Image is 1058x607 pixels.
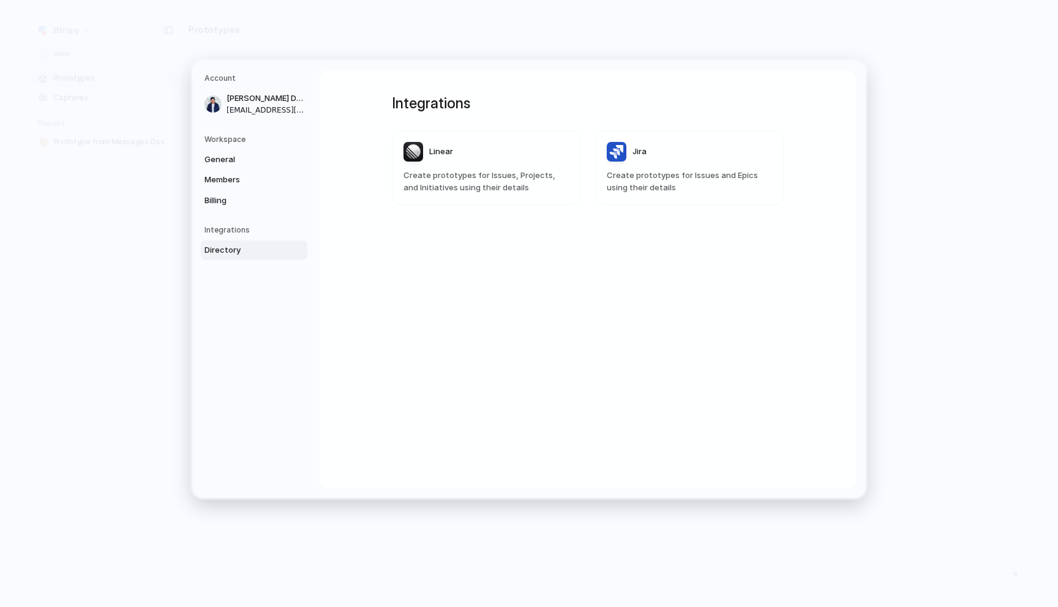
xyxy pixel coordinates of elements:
[204,73,307,84] h5: Account
[201,190,307,210] a: Billing
[429,146,453,158] span: Linear
[632,146,647,158] span: Jira
[227,92,305,105] span: [PERSON_NAME] Devatha
[204,174,283,186] span: Members
[201,149,307,169] a: General
[204,225,307,236] h5: Integrations
[201,170,307,190] a: Members
[204,244,283,256] span: Directory
[607,169,772,193] span: Create prototypes for Issues and Epics using their details
[227,104,305,115] span: [EMAIL_ADDRESS][DOMAIN_NAME]
[392,92,784,114] h1: Integrations
[403,169,569,193] span: Create prototypes for Issues, Projects, and Initiatives using their details
[204,133,307,144] h5: Workspace
[201,240,307,260] a: Directory
[201,89,307,119] a: [PERSON_NAME] Devatha[EMAIL_ADDRESS][DOMAIN_NAME]
[204,153,283,165] span: General
[204,194,283,206] span: Billing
